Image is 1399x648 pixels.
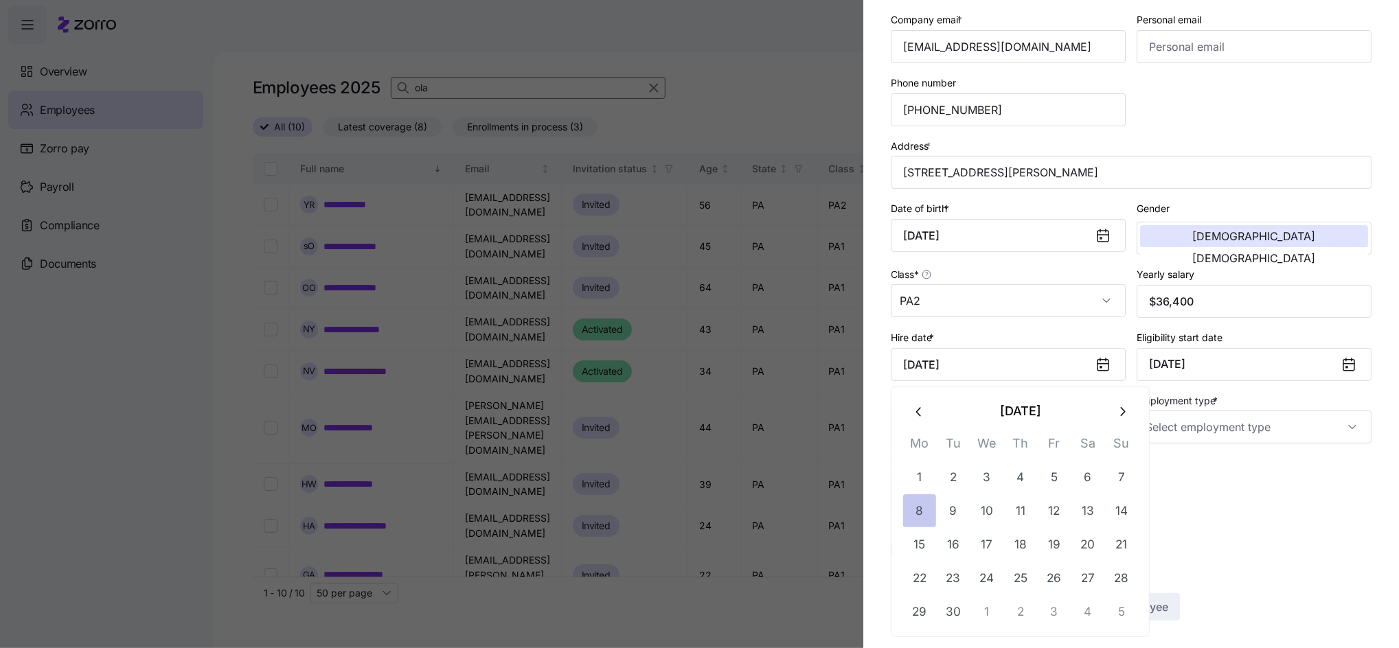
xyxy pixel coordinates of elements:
button: 25 September 2025 [1004,562,1037,594]
input: MM/DD/YYYY [891,219,1126,252]
label: Gender [1137,201,1170,216]
button: 26 September 2025 [1038,562,1071,594]
button: 8 September 2025 [903,494,936,527]
button: 5 October 2025 [1105,595,1138,628]
button: 18 September 2025 [1004,528,1037,561]
button: 17 September 2025 [970,528,1003,561]
label: Address [891,139,933,154]
button: 1 October 2025 [970,595,1003,628]
th: Mo [902,433,936,460]
th: We [970,433,1003,460]
button: 1 September 2025 [903,461,936,494]
input: MM/DD/YYYY [891,348,1126,381]
th: Fr [1037,433,1071,460]
span: [DEMOGRAPHIC_DATA] [1193,253,1316,264]
th: Su [1104,433,1138,460]
button: 3 October 2025 [1038,595,1071,628]
label: Phone number [891,76,956,91]
button: 27 September 2025 [1071,562,1104,594]
button: 21 September 2025 [1105,528,1138,561]
label: Personal email [1137,12,1201,27]
th: Th [1003,433,1037,460]
button: 30 September 2025 [937,595,970,628]
input: Phone number [891,93,1126,126]
button: 23 September 2025 [937,562,970,594]
button: 14 September 2025 [1105,494,1138,527]
button: 24 September 2025 [970,562,1003,594]
button: 15 September 2025 [903,528,936,561]
input: Select employment type [1137,410,1372,443]
label: Employment type [1137,393,1220,408]
th: Sa [1071,433,1104,460]
input: Address [891,156,1372,189]
button: [DATE] [1137,348,1372,381]
label: Hire date [891,330,937,345]
input: Company email [891,30,1126,63]
input: Personal email [1137,30,1372,63]
button: 11 September 2025 [1004,494,1037,527]
button: [DATE] [935,395,1105,428]
th: Tu [936,433,970,460]
label: Yearly salary [1137,267,1194,282]
button: 13 September 2025 [1071,494,1104,527]
span: [DEMOGRAPHIC_DATA] [1193,231,1316,242]
button: 9 September 2025 [937,494,970,527]
button: 5 September 2025 [1038,461,1071,494]
button: 6 September 2025 [1071,461,1104,494]
button: 2 October 2025 [1004,595,1037,628]
button: 19 September 2025 [1038,528,1071,561]
button: 10 September 2025 [970,494,1003,527]
button: 12 September 2025 [1038,494,1071,527]
button: 7 September 2025 [1105,461,1138,494]
button: 3 September 2025 [970,461,1003,494]
button: 28 September 2025 [1105,562,1138,594]
span: Class * [891,268,918,281]
button: 22 September 2025 [903,562,936,594]
button: 29 September 2025 [903,595,936,628]
button: 2 September 2025 [937,461,970,494]
input: Yearly salary [1137,285,1372,318]
label: Company email [891,12,965,27]
input: Class [891,284,1126,317]
button: 16 September 2025 [937,528,970,561]
label: Eligibility start date [1137,330,1222,345]
label: Date of birth [891,201,952,216]
button: 4 September 2025 [1004,461,1037,494]
button: 4 October 2025 [1071,595,1104,628]
button: 20 September 2025 [1071,528,1104,561]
